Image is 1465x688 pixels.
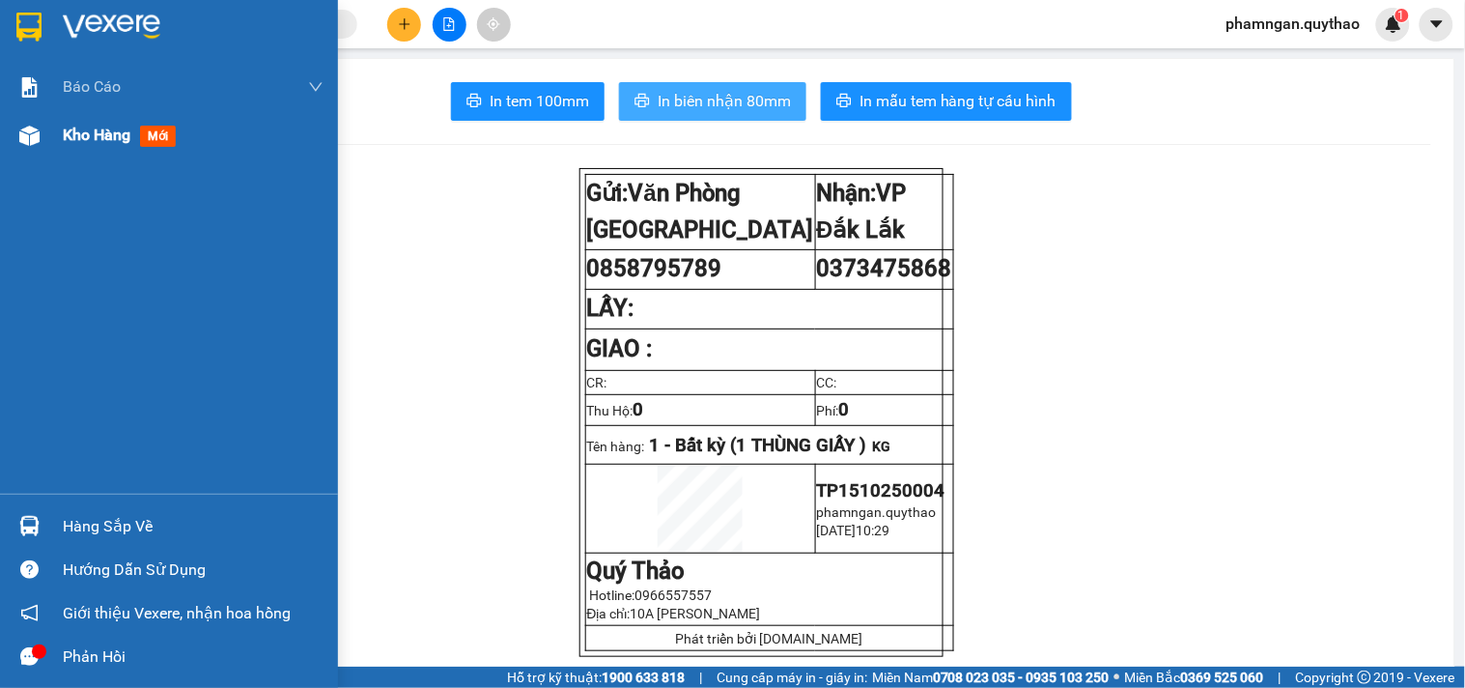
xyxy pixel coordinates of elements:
img: icon-new-feature [1385,15,1402,33]
span: Kho hàng [63,126,130,144]
img: warehouse-icon [19,516,40,536]
strong: Nhận: [817,180,907,244]
span: In mẫu tem hàng tự cấu hình [859,89,1056,113]
span: Giới thiệu Vexere, nhận hoa hồng [63,601,291,625]
span: 0966557557 [635,588,713,603]
span: Địa chỉ: [587,606,761,621]
span: phamngan.quythao [817,504,937,520]
span: [DATE] [817,523,857,538]
td: Thu Hộ: [585,394,815,425]
img: warehouse-icon [19,126,40,146]
span: Văn Phòng [GEOGRAPHIC_DATA] [587,180,814,244]
img: solution-icon [19,77,40,98]
button: plus [387,8,421,42]
li: Quý Thảo [10,10,280,46]
span: | [699,667,702,688]
button: file-add [433,8,466,42]
span: 0 [634,399,644,420]
img: logo-vxr [16,13,42,42]
sup: 1 [1395,9,1409,22]
strong: 0369 525 060 [1181,670,1264,685]
span: TP1510250004 [817,480,945,502]
span: 1 - Bất kỳ (1 THÙNG GIẤY ) [650,435,867,456]
button: printerIn tem 100mm [451,82,605,121]
span: Miền Nam [872,667,1110,688]
span: environment [133,107,147,121]
span: printer [634,93,650,111]
td: Phí: [815,394,953,425]
span: In tem 100mm [490,89,589,113]
li: VP VP Đắk Lắk [133,82,257,103]
span: | [1279,667,1282,688]
strong: LẤY: [587,295,634,322]
strong: GIAO : [587,335,653,362]
td: CC: [815,370,953,394]
div: Hàng sắp về [63,512,324,541]
strong: 0708 023 035 - 0935 103 250 [933,670,1110,685]
span: printer [466,93,482,111]
span: aim [487,17,500,31]
span: 10:29 [857,523,890,538]
li: VP Văn Phòng [GEOGRAPHIC_DATA] [10,82,133,146]
span: file-add [442,17,456,31]
span: Cung cấp máy in - giấy in: [717,667,867,688]
span: 1 [1398,9,1405,22]
span: 0 [839,399,850,420]
strong: 1900 633 818 [602,670,685,685]
span: down [308,79,324,95]
p: Tên hàng: [587,435,952,456]
span: message [20,647,39,666]
span: ⚪️ [1114,674,1120,681]
div: Hướng dẫn sử dụng [63,556,324,585]
span: Miền Bắc [1125,667,1264,688]
span: mới [140,126,176,147]
td: CR: [585,370,815,394]
div: Phản hồi [63,643,324,672]
span: 0373475868 [817,255,952,282]
span: Hỗ trợ kỹ thuật: [507,667,685,688]
button: caret-down [1420,8,1453,42]
span: caret-down [1428,15,1446,33]
span: notification [20,604,39,622]
button: printerIn mẫu tem hàng tự cấu hình [821,82,1072,121]
span: phamngan.quythao [1211,12,1376,36]
span: plus [398,17,411,31]
span: 10A [PERSON_NAME] [631,606,761,621]
td: Phát triển bởi [DOMAIN_NAME] [585,626,953,651]
strong: Quý Thảo [587,558,686,585]
button: aim [477,8,511,42]
span: question-circle [20,560,39,579]
span: Hotline: [590,588,713,603]
span: Báo cáo [63,74,121,99]
span: copyright [1358,671,1371,684]
span: 0858795789 [587,255,722,282]
button: printerIn biên nhận 80mm [619,82,806,121]
span: KG [873,439,891,454]
span: In biên nhận 80mm [658,89,791,113]
strong: Gửi: [587,180,814,244]
span: printer [836,93,852,111]
span: VP Đắk Lắk [817,180,907,244]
